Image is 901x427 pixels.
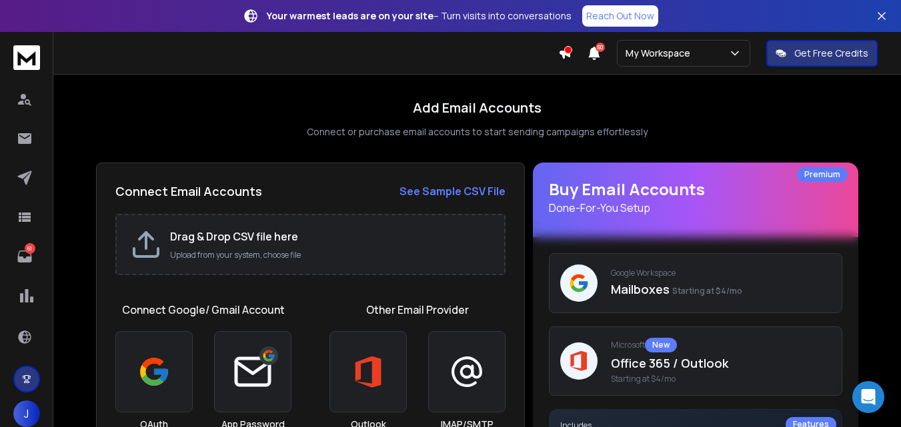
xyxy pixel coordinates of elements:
span: 50 [596,43,605,52]
img: logo [13,45,40,70]
p: Connect or purchase email accounts to start sending campaigns effortlessly [307,125,648,139]
p: Reach Out Now [586,9,654,23]
h1: Other Email Provider [366,302,469,318]
h2: Connect Email Accounts [115,182,262,201]
button: Get Free Credits [766,40,878,67]
span: Starting at $4/mo [611,374,831,384]
p: Office 365 / Outlook [611,354,831,372]
p: Mailboxes [611,280,831,298]
a: 61 [11,243,38,270]
button: J [13,400,40,427]
strong: See Sample CSV File [399,184,506,199]
p: – Turn visits into conversations [267,9,572,23]
div: Premium [797,167,848,182]
span: Starting at $4/mo [672,285,742,296]
p: 61 [25,243,35,254]
strong: Your warmest leads are on your site [267,9,433,22]
p: Done-For-You Setup [549,200,842,216]
h1: Add Email Accounts [413,99,542,117]
h1: Connect Google/ Gmail Account [122,302,285,318]
p: Google Workspace [611,268,831,278]
p: Get Free Credits [794,47,868,60]
h1: Buy Email Accounts [549,179,842,216]
a: See Sample CSV File [399,183,506,199]
div: New [645,338,677,352]
a: Reach Out Now [582,5,658,27]
h2: Drag & Drop CSV file here [170,228,491,244]
div: Open Intercom Messenger [852,381,884,413]
p: My Workspace [626,47,696,60]
p: Upload from your system, choose file [170,250,491,260]
p: Microsoft [611,338,831,352]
